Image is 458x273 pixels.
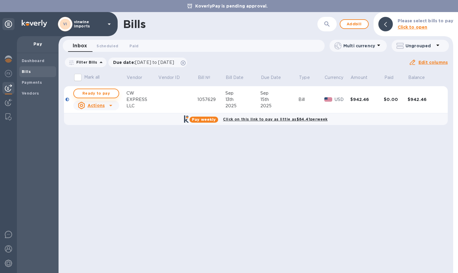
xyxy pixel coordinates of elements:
div: Bill [298,96,324,103]
button: Addbill [340,19,369,29]
span: Due Date [261,74,289,81]
span: Inbox [73,42,87,50]
span: Vendor ID [158,74,187,81]
p: USD [335,96,350,103]
span: Scheduled [97,43,118,49]
span: Bill № [198,74,218,81]
span: Bill Date [226,74,251,81]
p: Pay [22,41,54,47]
div: EXPRESS [126,96,158,103]
h1: Bills [123,18,145,30]
b: Click to open [398,25,428,30]
p: Balance [408,74,425,81]
p: Multi currency [343,43,375,49]
span: Balance [408,74,433,81]
img: Foreign exchange [5,70,12,77]
span: [DATE] to [DATE] [135,60,174,65]
div: $0.00 [384,96,408,102]
p: Mark all [84,74,100,80]
span: Amount [351,74,375,81]
b: Pay weekly [192,117,216,122]
img: USD [324,97,332,102]
b: VI [63,22,67,26]
u: Actions [87,103,105,108]
p: Ungrouped [406,43,434,49]
div: 15th [260,96,299,103]
p: Amount [351,74,367,81]
p: Due Date [261,74,281,81]
div: Unpin categories [2,18,14,30]
span: Vendor [127,74,150,81]
b: Vendors [22,91,39,96]
p: Vendor [127,74,142,81]
p: Bill № [198,74,210,81]
div: Sep [225,90,260,96]
p: Filter Bills [74,60,97,65]
div: Due date:[DATE] to [DATE] [108,58,187,67]
div: CW [126,90,158,96]
b: Dashboard [22,58,45,63]
span: Type [299,74,318,81]
u: Edit columns [418,60,448,65]
b: Bills [22,69,31,74]
span: Paid [384,74,402,81]
p: Bill Date [226,74,243,81]
span: Add bill [345,20,363,28]
div: Sep [260,90,299,96]
b: Payments [22,80,42,85]
div: 2025 [260,103,299,109]
p: Vendor ID [158,74,180,81]
div: $942.46 [350,96,384,102]
div: $942.46 [408,96,441,102]
img: Logo [22,20,47,27]
p: Due date : [113,59,177,65]
p: vinwine imports [74,20,104,28]
p: Paid [384,74,394,81]
p: Currency [325,74,343,81]
b: Click on this link to pay as little as $84.41 per week [223,117,327,121]
b: Please select bills to pay [398,18,453,23]
div: LLC [126,103,158,109]
div: 1057629 [197,96,225,103]
div: 13th [225,96,260,103]
div: 2025 [225,103,260,109]
span: Paid [129,43,138,49]
p: Type [299,74,310,81]
button: Ready to pay [73,89,119,98]
span: Ready to pay [79,90,114,97]
p: KoverlyPay is pending approval. [192,3,271,9]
